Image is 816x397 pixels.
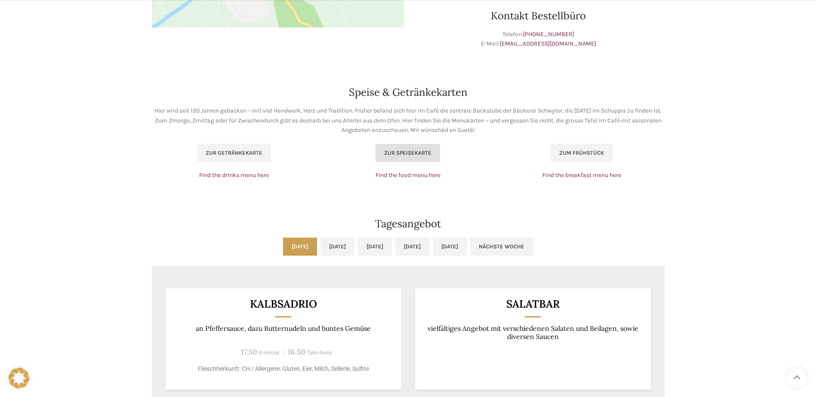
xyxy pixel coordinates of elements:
span: 17.50 [241,347,257,357]
a: Find the drinks menu here [199,171,269,179]
h3: Salatbar [425,299,640,309]
a: [DATE] [433,238,467,256]
p: an Pfeffersauce, dazu Butternudeln und buntes Gemüse [176,324,391,333]
a: Zur Speisekarte [376,144,440,162]
p: Fleischherkunft: CH / Allergene: Gluten, Eier, Milch, Sellerie, Sulfite [176,364,391,373]
a: [DATE] [358,238,392,256]
h2: Kontakt Bestellbüro [413,11,665,21]
p: vielfältiges Angebot mit verschiedenen Salaten und Beilagen, sowie diversen Saucen [425,324,640,341]
span: In-House [259,350,280,356]
a: Zum Frühstück [551,144,613,162]
span: Take-Away [307,350,332,356]
p: Hier wird seit 120 Jahren gebacken – mit viel Handwerk, Herz und Tradition. Früher befand sich hi... [152,106,665,135]
a: Find the food menu here [376,171,440,179]
a: Find the breakfast menu here [542,171,621,179]
a: [DATE] [283,238,317,256]
a: Zur Getränkekarte [197,144,271,162]
span: Zum Frühstück [559,150,604,156]
p: Telefon: E-Mail: [413,30,665,49]
span: 16.50 [288,347,305,357]
a: Scroll to top button [786,367,807,388]
a: [EMAIL_ADDRESS][DOMAIN_NAME] [500,40,596,47]
h2: Speise & Getränkekarten [152,87,665,98]
a: [DATE] [320,238,354,256]
span: Zur Speisekarte [384,150,431,156]
a: Nächste Woche [470,238,533,256]
h3: Kalbsadrio [176,299,391,309]
a: [DATE] [395,238,429,256]
a: [PHONE_NUMBER] [523,31,574,38]
span: Zur Getränkekarte [206,150,262,156]
h2: Tagesangebot [152,219,665,229]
